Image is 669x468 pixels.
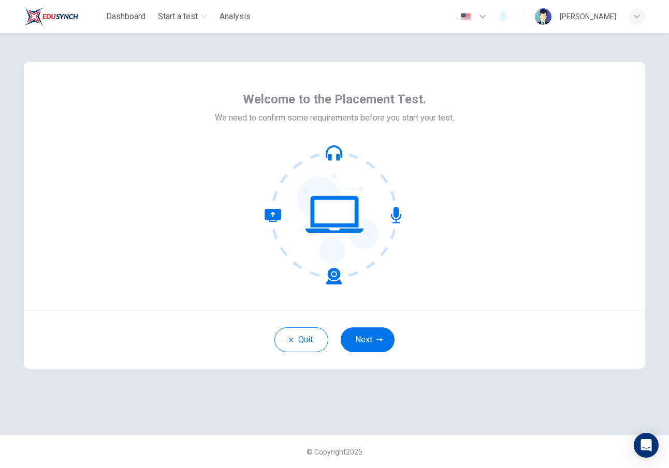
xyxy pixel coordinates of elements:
button: Dashboard [102,7,150,26]
img: Profile picture [535,8,551,25]
img: EduSynch logo [24,6,78,27]
span: Analysis [220,10,251,23]
span: Dashboard [106,10,146,23]
span: © Copyright 2025 [307,448,362,456]
button: Analysis [215,7,255,26]
button: Quit [274,327,328,352]
div: Open Intercom Messenger [634,433,659,458]
span: Start a test [158,10,198,23]
img: en [459,13,472,21]
div: [PERSON_NAME] [560,10,616,23]
button: Start a test [154,7,211,26]
button: Next [341,327,395,352]
span: Welcome to the Placement Test. [243,91,426,108]
a: EduSynch logo [24,6,102,27]
span: We need to confirm some requirements before you start your test. [215,112,454,124]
